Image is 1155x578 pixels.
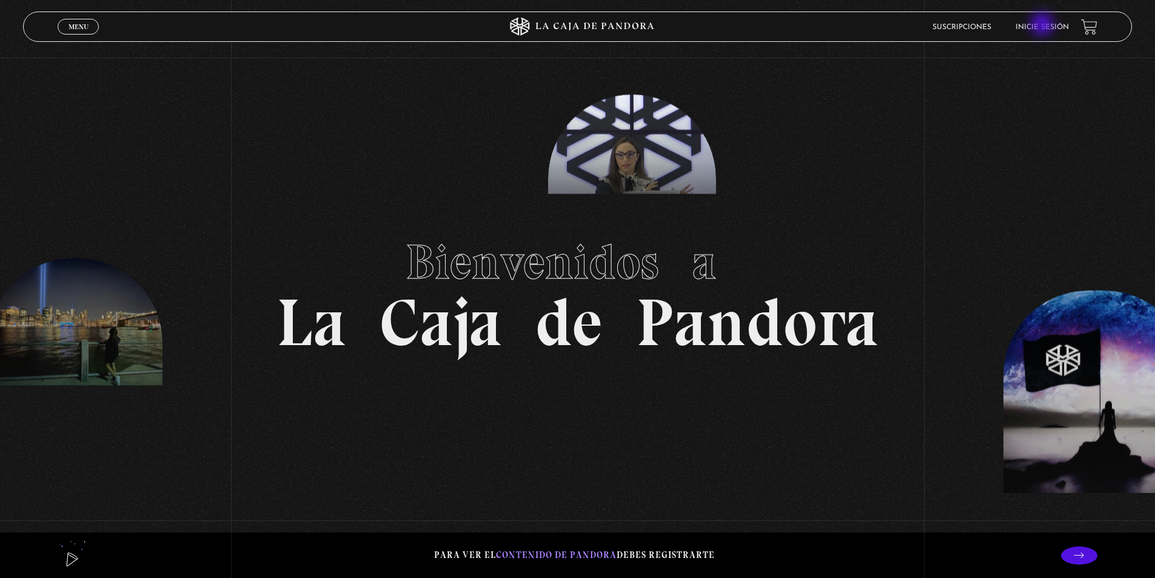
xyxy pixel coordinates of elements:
h1: La Caja de Pandora [276,223,879,356]
p: Para ver el debes registrarte [434,547,715,563]
span: contenido de Pandora [496,549,617,560]
span: Bienvenidos a [406,233,750,291]
span: Cerrar [64,33,93,42]
span: Menu [69,23,89,30]
a: View your shopping cart [1081,19,1097,35]
a: Inicie sesión [1016,24,1069,31]
a: Suscripciones [932,24,991,31]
